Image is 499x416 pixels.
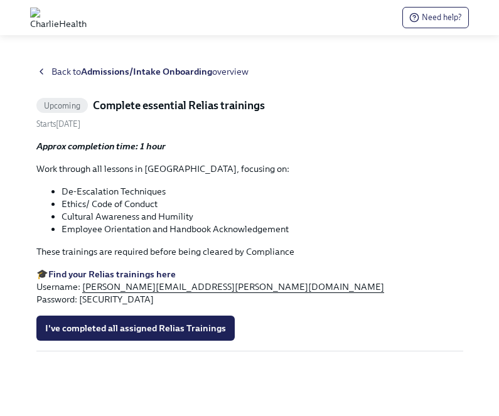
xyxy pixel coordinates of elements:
li: De-Escalation Techniques [62,185,463,198]
span: Need help? [409,11,462,24]
strong: Approx completion time: 1 hour [36,141,166,152]
li: Ethics/ Code of Conduct [62,198,463,210]
span: Upcoming [36,101,89,110]
p: These trainings are required before being cleared by Compliance [36,245,463,258]
li: Employee Orientation and Handbook Acknowledgement [62,223,463,235]
span: I've completed all assigned Relias Trainings [45,322,226,334]
span: Back to overview [51,65,249,78]
img: CharlieHealth [30,8,87,28]
span: Monday, August 25th 2025, 9:00 am [36,119,80,129]
button: Need help? [402,7,469,28]
strong: Admissions/Intake Onboarding [81,66,212,77]
p: Work through all lessons in [GEOGRAPHIC_DATA], focusing on: [36,163,463,175]
a: Find your Relias trainings here [48,269,176,280]
p: 🎓 Username: Password: [SECURITY_DATA] [36,268,463,306]
li: Cultural Awareness and Humility [62,210,463,223]
a: Back toAdmissions/Intake Onboardingoverview [36,65,463,78]
h5: Complete essential Relias trainings [93,98,265,113]
button: I've completed all assigned Relias Trainings [36,316,235,341]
